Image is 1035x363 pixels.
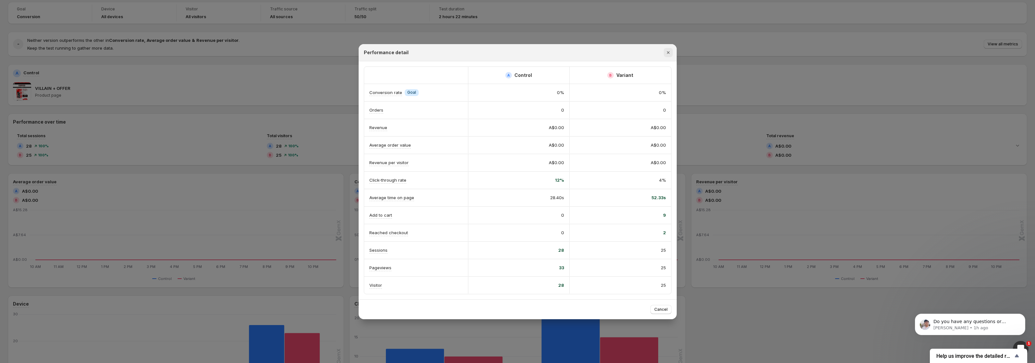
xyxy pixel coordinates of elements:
span: 2 [663,229,666,236]
p: Reached checkout [369,229,408,236]
h2: Performance detail [364,49,409,56]
p: Click-through rate [369,177,406,183]
span: Help us improve the detailed report for A/B campaigns [936,353,1013,359]
button: Cancel [650,305,672,314]
p: Sessions [369,247,388,253]
span: 0 [561,107,564,113]
span: A$0.00 [549,142,564,148]
span: 33 [559,264,564,271]
span: A$0.00 [549,124,564,131]
span: A$0.00 [651,142,666,148]
p: Pageviews [369,264,391,271]
span: 1 [1026,341,1031,346]
p: Average time on page [369,194,414,201]
span: 9 [663,212,666,218]
span: 28.40s [550,194,564,201]
p: Conversion rate [369,89,402,96]
iframe: Intercom live chat [1013,341,1029,357]
p: Visitor [369,282,382,288]
span: 4% [659,177,666,183]
button: Show survey - Help us improve the detailed report for A/B campaigns [936,352,1021,360]
span: 25 [661,247,666,253]
span: 28 [558,282,564,288]
h2: Variant [616,72,633,79]
span: Cancel [654,307,668,312]
span: 0 [561,229,564,236]
button: Close [664,48,673,57]
span: 0% [659,89,666,96]
span: 0 [663,107,666,113]
iframe: Intercom notifications message [905,300,1035,345]
span: 12% [555,177,564,183]
span: 25 [661,264,666,271]
span: 0% [557,89,564,96]
span: 0 [561,212,564,218]
p: Revenue [369,124,387,131]
span: A$0.00 [651,124,666,131]
span: A$0.00 [549,159,564,166]
p: Average order value [369,142,411,148]
span: 52.33s [651,194,666,201]
p: Add to cart [369,212,392,218]
h2: A [507,73,510,77]
p: Orders [369,107,383,113]
p: Revenue per visitor [369,159,409,166]
span: 25 [661,282,666,288]
h2: Control [514,72,532,79]
span: Goal [407,90,416,95]
h2: B [609,73,612,77]
span: 28 [558,247,564,253]
span: A$0.00 [651,159,666,166]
